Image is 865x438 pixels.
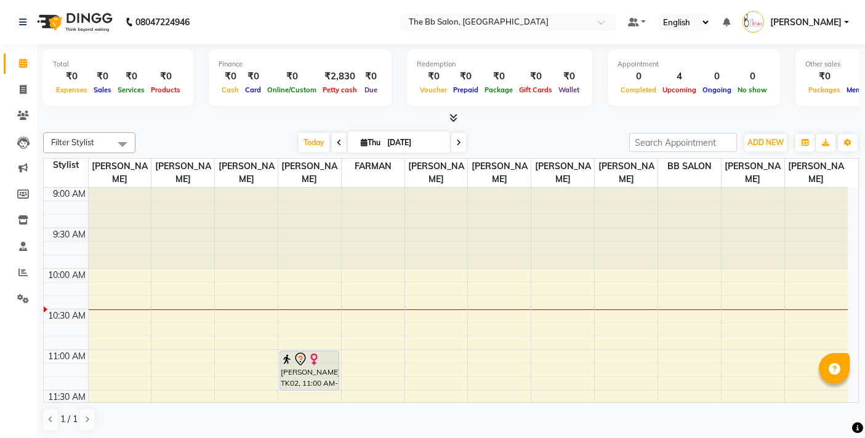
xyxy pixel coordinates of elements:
span: Today [299,133,329,152]
div: ₹0 [450,70,481,84]
span: 1 / 1 [60,413,78,426]
span: Packages [805,86,843,94]
div: 0 [618,70,659,84]
span: No show [734,86,770,94]
div: ₹0 [805,70,843,84]
img: logo [31,5,116,39]
div: 10:00 AM [46,269,88,282]
div: ₹0 [264,70,320,84]
span: Package [481,86,516,94]
span: Services [115,86,148,94]
span: FARMAN [342,159,404,174]
span: Prepaid [450,86,481,94]
div: ₹0 [115,70,148,84]
div: Appointment [618,59,770,70]
div: Redemption [417,59,582,70]
div: 0 [699,70,734,84]
span: Petty cash [320,86,360,94]
span: [PERSON_NAME] [151,159,214,187]
img: Ujjwal Bisht [742,11,764,33]
div: Total [53,59,183,70]
div: 11:30 AM [46,391,88,404]
div: ₹0 [91,70,115,84]
div: 9:00 AM [50,188,88,201]
span: Wallet [555,86,582,94]
span: [PERSON_NAME] [785,159,848,187]
span: Ongoing [699,86,734,94]
span: [PERSON_NAME] [722,159,784,187]
span: Due [361,86,380,94]
span: Upcoming [659,86,699,94]
div: 4 [659,70,699,84]
div: ₹0 [148,70,183,84]
div: Finance [219,59,382,70]
div: ₹0 [417,70,450,84]
span: Cash [219,86,242,94]
span: [PERSON_NAME] [595,159,658,187]
span: [PERSON_NAME] [468,159,531,187]
span: Expenses [53,86,91,94]
span: Sales [91,86,115,94]
span: Filter Stylist [51,137,94,147]
div: ₹0 [555,70,582,84]
span: Online/Custom [264,86,320,94]
div: ₹0 [360,70,382,84]
span: Products [148,86,183,94]
span: Thu [358,138,384,147]
div: ₹0 [53,70,91,84]
span: [PERSON_NAME] [405,159,468,187]
div: Stylist [44,159,88,172]
span: Voucher [417,86,450,94]
span: [PERSON_NAME] [215,159,278,187]
div: 11:00 AM [46,350,88,363]
span: BB SALON [658,159,721,174]
span: [PERSON_NAME] [89,159,151,187]
div: ₹2,830 [320,70,360,84]
span: Completed [618,86,659,94]
span: [PERSON_NAME] [531,159,594,187]
div: ₹0 [219,70,242,84]
div: ₹0 [481,70,516,84]
div: ₹0 [516,70,555,84]
input: 2025-09-04 [384,133,445,152]
div: 9:30 AM [50,228,88,241]
div: ₹0 [242,70,264,84]
span: Card [242,86,264,94]
div: 10:30 AM [46,309,88,322]
span: [PERSON_NAME] [278,159,341,187]
div: [PERSON_NAME], TK02, 11:00 AM-11:30 AM, BLOW DRY BELOW SHOULDER [280,351,339,390]
span: [PERSON_NAME] [770,16,842,29]
span: ADD NEW [747,138,784,147]
input: Search Appointment [629,133,737,152]
b: 08047224946 [135,5,190,39]
div: 0 [734,70,770,84]
button: ADD NEW [744,134,787,151]
span: Gift Cards [516,86,555,94]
